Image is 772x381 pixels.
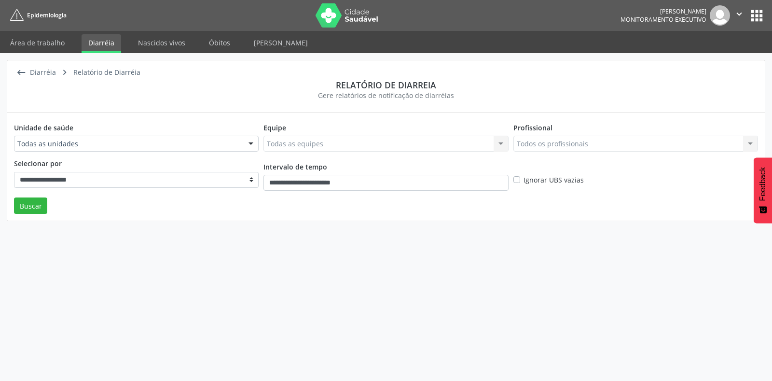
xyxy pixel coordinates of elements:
span: Monitoramento Executivo [620,15,706,24]
button:  [730,5,748,26]
a: Epidemiologia [7,7,67,23]
a: Diarréia [82,34,121,53]
button: Buscar [14,198,47,214]
a: [PERSON_NAME] [247,34,315,51]
i:  [57,66,71,80]
span: Todas as unidades [17,139,239,149]
button: Feedback - Mostrar pesquisa [754,157,772,223]
label: Ignorar UBS vazias [524,175,584,185]
label: Unidade de saúde [14,119,73,136]
button: apps [748,7,765,24]
legend: Selecionar por [14,158,259,171]
div: Diarréia [28,66,57,80]
a:  Diarréia [14,66,57,80]
i:  [734,9,744,19]
span: Epidemiologia [27,11,67,19]
label: Profissional [513,119,552,136]
a:  Relatório de Diarréia [57,66,142,80]
span: Feedback [758,167,767,201]
label: Equipe [263,119,286,136]
a: Nascidos vivos [131,34,192,51]
div: Gere relatórios de notificação de diarréias [14,90,758,100]
div: [PERSON_NAME] [620,7,706,15]
img: img [710,5,730,26]
label: Intervalo de tempo [263,158,327,175]
div: Relatório de diarreia [14,80,758,90]
div: Relatório de Diarréia [71,66,142,80]
i:  [14,66,28,80]
a: Óbitos [202,34,237,51]
a: Área de trabalho [3,34,71,51]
